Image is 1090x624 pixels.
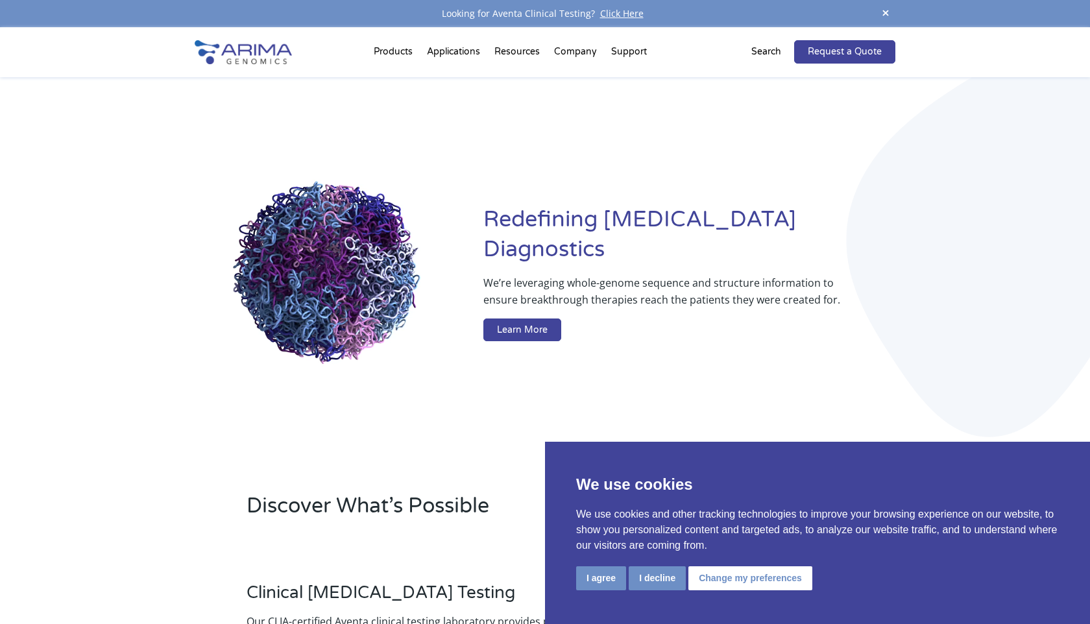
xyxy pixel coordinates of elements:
button: I agree [576,566,626,590]
button: Change my preferences [688,566,812,590]
h1: Redefining [MEDICAL_DATA] Diagnostics [483,205,895,274]
a: Learn More [483,318,561,342]
p: We use cookies [576,473,1059,496]
p: We’re leveraging whole-genome sequence and structure information to ensure breakthrough therapies... [483,274,843,318]
p: We use cookies and other tracking technologies to improve your browsing experience on our website... [576,507,1059,553]
a: Request a Quote [794,40,895,64]
h2: Discover What’s Possible [247,492,710,531]
p: Search [751,43,781,60]
img: Arima-Genomics-logo [195,40,292,64]
h3: Clinical [MEDICAL_DATA] Testing [247,582,599,613]
button: I decline [629,566,686,590]
a: Click Here [595,7,649,19]
div: Looking for Aventa Clinical Testing? [195,5,895,22]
